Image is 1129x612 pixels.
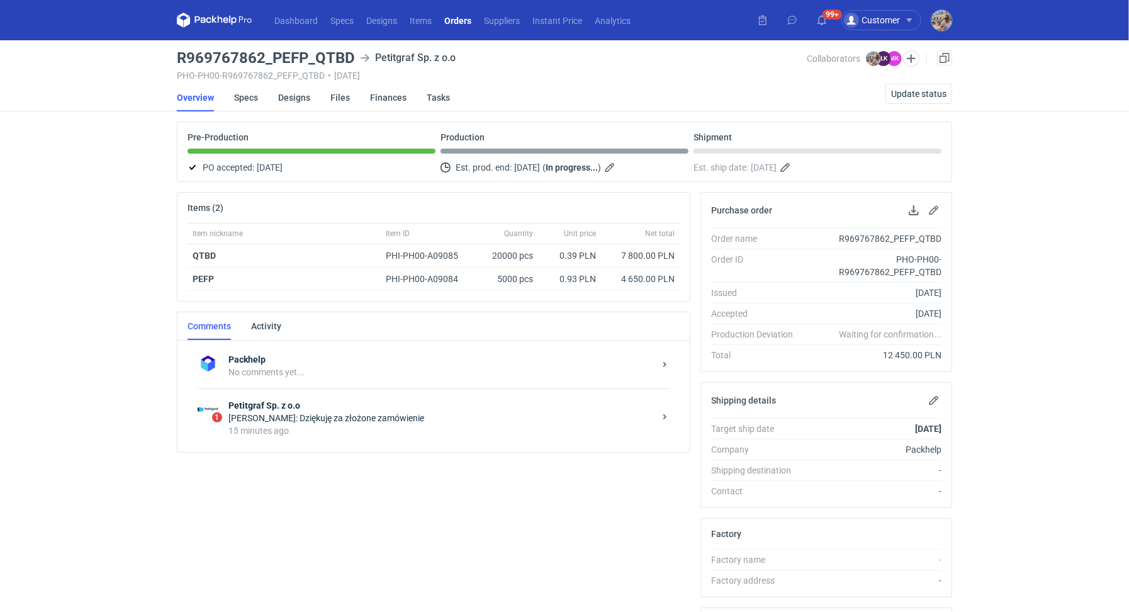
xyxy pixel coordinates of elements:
[866,51,881,66] img: Michał Palasek
[606,273,675,285] div: 4 650.00 PLN
[193,251,216,261] a: QTBD
[441,160,688,175] div: Est. prod. end:
[937,50,952,65] a: Duplicate
[438,13,478,28] a: Orders
[803,286,941,299] div: [DATE]
[803,232,941,245] div: R969767862_PEFP_QTBD
[931,10,952,31] img: Michał Palasek
[546,162,598,173] strong: In progress...
[711,328,803,341] div: Production Deviation
[839,328,941,341] em: Waiting for confirmation...
[504,229,533,239] span: Quantity
[711,205,772,215] h2: Purchase order
[543,249,596,262] div: 0.39 PLN
[386,229,410,239] span: Item ID
[542,162,546,173] em: (
[234,84,258,111] a: Specs
[177,13,252,28] svg: Packhelp Pro
[360,50,456,65] div: Petitgraf Sp. z o.o
[711,553,803,566] div: Factory name
[177,84,214,111] a: Overview
[711,253,803,278] div: Order ID
[711,529,741,539] h2: Factory
[324,13,360,28] a: Specs
[711,485,803,497] div: Contact
[885,84,952,104] button: Update status
[386,249,470,262] div: PHI-PH00-A09085
[228,412,654,424] div: [PERSON_NAME]: Dziękuję za złożone zamówienie
[228,366,654,378] div: No comments yet...
[268,13,324,28] a: Dashboard
[711,232,803,245] div: Order name
[193,274,214,284] a: PEFP
[711,464,803,477] div: Shipping destination
[427,84,450,111] a: Tasks
[478,13,526,28] a: Suppliers
[694,132,732,142] p: Shipment
[475,244,538,268] div: 20000 pcs
[188,160,435,175] div: PO accepted:
[915,424,941,434] strong: [DATE]
[887,51,902,66] figcaption: MK
[526,13,588,28] a: Instant Price
[564,229,596,239] span: Unit price
[188,132,249,142] p: Pre-Production
[926,203,941,218] button: Edit purchase order
[926,393,941,408] button: Edit shipping details
[711,307,803,320] div: Accepted
[403,13,438,28] a: Items
[906,203,921,218] button: Download PO
[751,160,777,175] span: [DATE]
[257,160,283,175] span: [DATE]
[177,71,807,81] div: PHO-PH00-R969767862_PEFP_QTBD [DATE]
[360,13,403,28] a: Designs
[694,160,941,175] div: Est. ship date:
[803,307,941,320] div: [DATE]
[212,412,222,422] span: 1
[803,443,941,456] div: Packhelp
[844,13,900,28] div: Customer
[711,349,803,361] div: Total
[803,485,941,497] div: -
[606,249,675,262] div: 7 800.00 PLN
[598,162,601,173] em: )
[803,253,941,278] div: PHO-PH00-R969767862_PEFP_QTBD
[177,50,355,65] h3: R969767862_PEFP_QTBD
[803,464,941,477] div: -
[876,51,891,66] figcaption: ŁK
[514,160,540,175] span: [DATE]
[228,424,654,437] div: 15 minutes ago
[228,399,654,412] strong: Petitgraf Sp. z o.o
[198,353,218,374] img: Packhelp
[543,273,596,285] div: 0.93 PLN
[386,273,470,285] div: PHI-PH00-A09084
[475,268,538,291] div: 5000 pcs
[812,10,832,30] button: 99+
[193,229,243,239] span: Item nickname
[188,203,223,213] h2: Items (2)
[711,286,803,299] div: Issued
[711,422,803,435] div: Target ship date
[711,443,803,456] div: Company
[841,10,931,30] button: Customer
[278,84,310,111] a: Designs
[803,349,941,361] div: 12 450.00 PLN
[188,312,231,340] a: Comments
[903,50,919,67] button: Edit collaborators
[803,574,941,587] div: -
[441,132,485,142] p: Production
[807,54,861,64] span: Collaborators
[251,312,281,340] a: Activity
[711,574,803,587] div: Factory address
[370,84,407,111] a: Finances
[645,229,675,239] span: Net total
[604,160,619,175] button: Edit estimated production end date
[711,395,776,405] h2: Shipping details
[198,399,218,420] img: Petitgraf Sp. z o.o
[228,353,654,366] strong: Packhelp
